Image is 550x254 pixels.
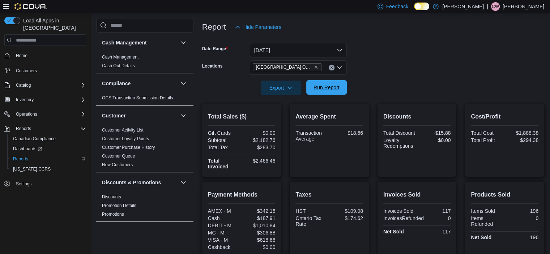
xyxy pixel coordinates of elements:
span: Export [265,81,297,95]
span: Catalog [13,81,86,90]
span: Customers [13,66,86,75]
div: Total Tax [208,145,240,150]
div: Cashback [208,244,240,250]
div: Compliance [96,94,193,105]
a: New Customers [102,162,133,167]
nav: Complex example [4,47,86,208]
a: Reports [10,155,31,163]
div: InvoicesRefunded [383,215,424,221]
button: Compliance [102,80,178,87]
button: Export [261,81,301,95]
div: Cameron Wexler [491,2,500,11]
div: Total Cost [471,130,503,136]
div: Loyalty Redemptions [383,137,415,149]
span: Customers [16,68,37,74]
span: Hide Parameters [243,23,281,31]
div: HST [295,208,328,214]
span: Load All Apps in [GEOGRAPHIC_DATA] [20,17,86,31]
h3: Cash Management [102,39,147,46]
h2: Products Sold [471,190,538,199]
a: Customer Purchase History [102,145,155,150]
span: Home [16,53,27,59]
span: Reports [13,156,28,162]
button: Open list of options [337,65,342,70]
button: Operations [13,110,40,119]
span: Promotion Details [102,203,136,208]
span: Cash Out Details [102,63,135,69]
a: Canadian Compliance [10,134,59,143]
button: Hide Parameters [232,20,284,34]
div: 117 [418,229,451,234]
a: Promotion Details [102,203,136,208]
div: $174.62 [331,215,363,221]
button: Remove Fort York Outpost from selection in this group [314,65,318,69]
button: Reports [13,124,34,133]
div: Total Discount [383,130,415,136]
a: Cash Management [102,55,138,60]
button: Discounts & Promotions [179,178,188,187]
button: Inventory [1,95,89,105]
div: $306.88 [243,230,275,236]
button: Reports [7,154,89,164]
span: Discounts [102,194,121,200]
a: Customer Queue [102,154,135,159]
h3: Compliance [102,80,131,87]
h2: Discounts [383,112,451,121]
button: Customers [1,65,89,76]
a: Settings [13,180,34,188]
h2: Average Spent [295,112,363,121]
span: Reports [16,126,31,132]
div: $283.70 [243,145,275,150]
h3: Report [202,23,226,31]
span: Dashboards [13,146,42,152]
button: Cash Management [102,39,178,46]
span: Reports [10,155,86,163]
span: Operations [16,111,37,117]
a: Cash Out Details [102,63,135,68]
a: OCS Transaction Submission Details [102,95,173,100]
div: Items Sold [471,208,503,214]
p: [PERSON_NAME] [503,2,544,11]
span: CW [492,2,499,11]
strong: Net Sold [471,234,491,240]
span: Inventory [13,95,86,104]
button: Catalog [13,81,34,90]
span: Home [13,51,86,60]
span: Feedback [386,3,408,10]
div: Items Refunded [471,215,503,227]
button: Cash Management [179,38,188,47]
div: DEBIT - M [208,223,240,228]
span: Customer Queue [102,153,135,159]
div: 0 [506,215,538,221]
div: $18.66 [331,130,363,136]
span: Catalog [16,82,31,88]
button: Settings [1,178,89,189]
h2: Taxes [295,190,363,199]
button: Catalog [1,80,89,90]
button: Compliance [179,79,188,88]
div: VISA - M [208,237,240,243]
div: Customer [96,126,193,172]
p: | [487,2,488,11]
div: AMEX - M [208,208,240,214]
span: Washington CCRS [10,165,86,173]
button: Customer [102,112,178,119]
div: 117 [418,208,451,214]
h3: Customer [102,112,125,119]
div: Gift Cards [208,130,240,136]
div: Cash Management [96,53,193,73]
span: Run Report [314,84,340,91]
div: $1,888.38 [506,130,538,136]
h3: Discounts & Promotions [102,179,161,186]
a: Customers [13,66,40,75]
div: $0.00 [243,244,275,250]
div: $2,182.76 [243,137,275,143]
div: $0.00 [243,130,275,136]
button: [DATE] [250,43,347,57]
div: MC - M [208,230,240,236]
a: Dashboards [7,144,89,154]
button: Operations [1,109,89,119]
div: Invoices Sold [383,208,415,214]
div: $294.38 [506,137,538,143]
